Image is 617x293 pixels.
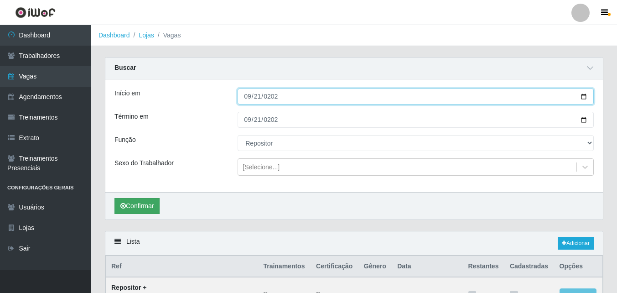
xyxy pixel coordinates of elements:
[554,256,603,277] th: Opções
[91,25,617,46] nav: breadcrumb
[558,237,594,250] a: Adicionar
[114,135,136,145] label: Função
[358,256,392,277] th: Gênero
[504,256,554,277] th: Cadastradas
[15,7,56,18] img: CoreUI Logo
[311,256,358,277] th: Certificação
[105,231,603,256] div: Lista
[463,256,504,277] th: Restantes
[114,64,136,71] strong: Buscar
[99,31,130,39] a: Dashboard
[243,162,280,172] div: [Selecione...]
[258,256,311,277] th: Trainamentos
[114,112,149,121] label: Término em
[139,31,154,39] a: Lojas
[238,112,594,128] input: 00/00/0000
[111,284,146,291] strong: Repositor +
[114,158,174,168] label: Sexo do Trabalhador
[392,256,462,277] th: Data
[114,89,140,98] label: Início em
[114,198,160,214] button: Confirmar
[238,89,594,105] input: 00/00/0000
[154,31,181,40] li: Vagas
[106,256,258,277] th: Ref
